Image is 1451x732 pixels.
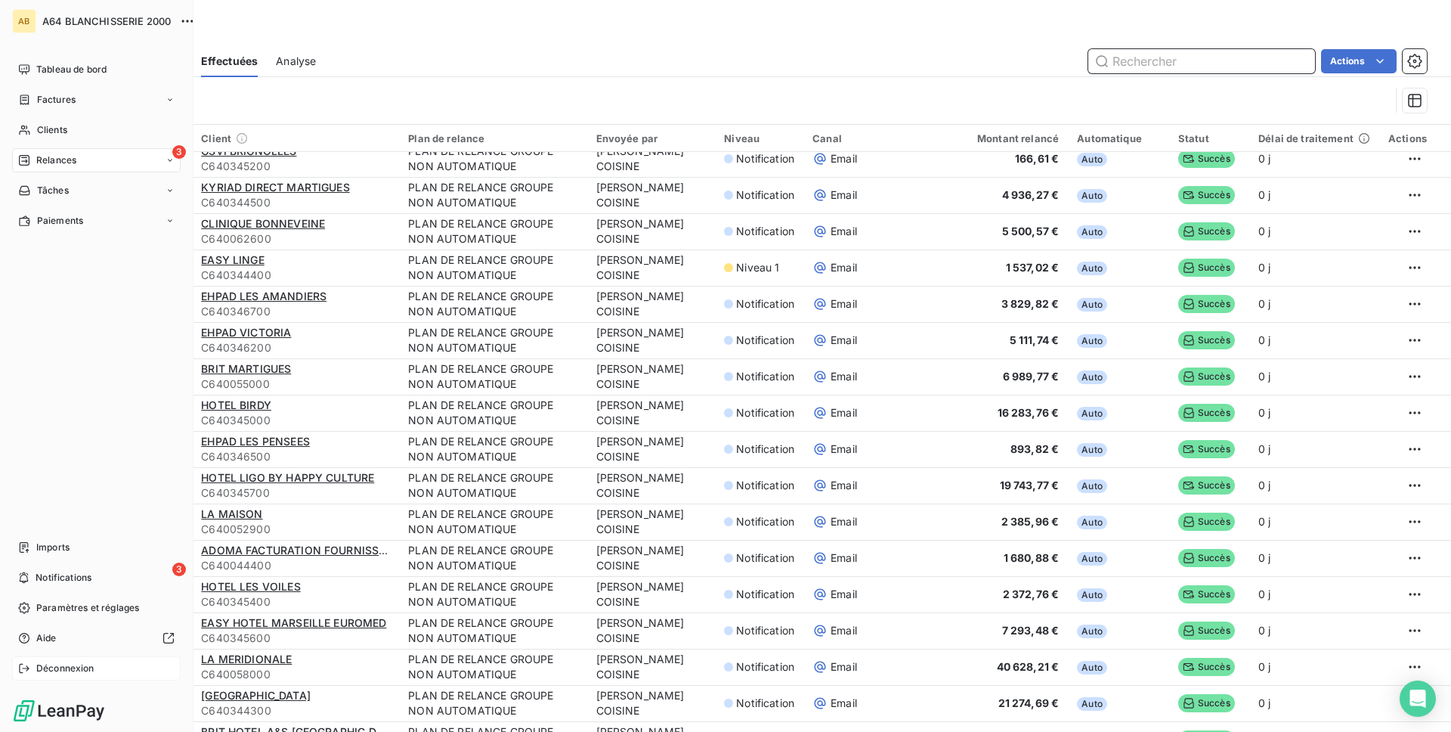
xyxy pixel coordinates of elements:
span: KYRIAD DIRECT MARTIGUES [201,181,349,194]
td: PLAN DE RELANCE GROUPE NON AUTOMATIQUE [399,576,586,613]
span: Email [831,659,857,675]
span: Auto [1077,371,1107,384]
span: C640058000 [201,667,390,682]
span: Email [831,587,857,602]
span: Succès [1178,331,1235,349]
span: Auto [1077,153,1107,166]
span: Succès [1178,368,1235,386]
span: EHPAD LES PENSEES [201,435,310,448]
span: Notifications [36,571,91,585]
span: Auto [1077,298,1107,312]
td: 0 j [1249,177,1379,213]
span: EASY LINGE [201,253,265,266]
span: 21 274,69 € [998,696,1060,709]
span: Aide [36,631,57,645]
span: C640062600 [201,231,390,247]
span: Clients [37,123,67,137]
img: Logo LeanPay [12,699,106,723]
span: Auto [1077,189,1107,203]
span: Email [831,151,857,166]
div: Montant relancé [959,132,1059,144]
span: Auto [1077,588,1107,602]
span: 1 680,88 € [1004,551,1060,564]
div: Actions [1388,132,1427,144]
span: Notification [736,623,794,638]
td: [PERSON_NAME] COISINE [587,540,716,576]
td: 0 j [1249,685,1379,721]
span: Notification [736,551,794,566]
td: 0 j [1249,250,1379,286]
span: Imports [36,541,70,554]
span: HOTEL LES VOILES [201,580,300,593]
span: Déconnexion [36,662,94,675]
span: [GEOGRAPHIC_DATA] [201,689,311,702]
span: Auto [1077,407,1107,420]
span: Succès [1178,585,1235,603]
div: Automatique [1077,132,1160,144]
input: Rechercher [1088,49,1315,73]
span: Email [831,260,857,275]
span: Email [831,405,857,420]
span: Succès [1178,513,1235,531]
span: Email [831,333,857,348]
span: Succès [1178,186,1235,204]
td: [PERSON_NAME] COISINE [587,322,716,358]
span: Auto [1077,697,1107,711]
span: C640044400 [201,558,390,573]
span: Tâches [37,184,69,197]
span: 2 372,76 € [1003,588,1060,600]
td: PLAN DE RELANCE GROUPE NON AUTOMATIQUE [399,395,586,431]
span: 3 829,82 € [1001,297,1060,310]
span: Notification [736,224,794,239]
td: PLAN DE RELANCE GROUPE NON AUTOMATIQUE [399,613,586,649]
span: 166,61 € [1015,152,1059,165]
span: EHPAD LES AMANDIERS [201,290,326,302]
td: [PERSON_NAME] COISINE [587,250,716,286]
span: Notification [736,514,794,529]
td: [PERSON_NAME] COISINE [587,431,716,467]
td: 0 j [1249,504,1379,540]
td: [PERSON_NAME] COISINE [587,467,716,504]
span: Paramètres et réglages [36,601,139,615]
td: [PERSON_NAME] COISINE [587,213,716,250]
span: 3 [172,563,186,576]
span: Succès [1178,622,1235,640]
span: 5 111,74 € [1010,333,1060,346]
span: Email [831,514,857,529]
span: Email [831,369,857,384]
span: Effectuées [201,54,258,69]
span: Paiements [37,214,83,228]
td: [PERSON_NAME] COISINE [587,286,716,322]
td: 0 j [1249,467,1379,504]
span: Notification [736,478,794,493]
span: C640345600 [201,631,390,646]
td: PLAN DE RELANCE GROUPE NON AUTOMATIQUE [399,467,586,504]
td: PLAN DE RELANCE GROUPE NON AUTOMATIQUE [399,322,586,358]
td: PLAN DE RELANCE GROUPE NON AUTOMATIQUE [399,504,586,540]
td: PLAN DE RELANCE GROUPE NON AUTOMATIQUE [399,358,586,395]
td: 0 j [1249,141,1379,177]
td: 0 j [1249,576,1379,613]
span: 4 936,27 € [1002,188,1060,201]
div: Open Intercom Messenger [1400,681,1436,717]
span: Factures [37,93,76,107]
span: Notification [736,369,794,384]
span: C640345700 [201,485,390,501]
span: 40 628,21 € [997,660,1060,673]
span: Tableau de bord [36,63,107,76]
td: [PERSON_NAME] COISINE [587,504,716,540]
span: ADOMA FACTURATION FOURNISSEURS [201,544,407,557]
td: PLAN DE RELANCE GROUPE NON AUTOMATIQUE [399,250,586,286]
span: EASY HOTEL MARSEILLE EUROMED [201,616,386,629]
span: A64 BLANCHISSERIE 2000 [42,15,171,27]
div: AB [12,9,36,33]
span: C640344300 [201,703,390,718]
span: 19 743,77 € [1000,479,1060,492]
td: 0 j [1249,286,1379,322]
span: Succès [1178,295,1235,313]
span: 893,82 € [1010,442,1059,455]
span: Notification [736,333,794,348]
span: C640344500 [201,195,390,210]
span: 3 [172,145,186,159]
td: [PERSON_NAME] COISINE [587,613,716,649]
